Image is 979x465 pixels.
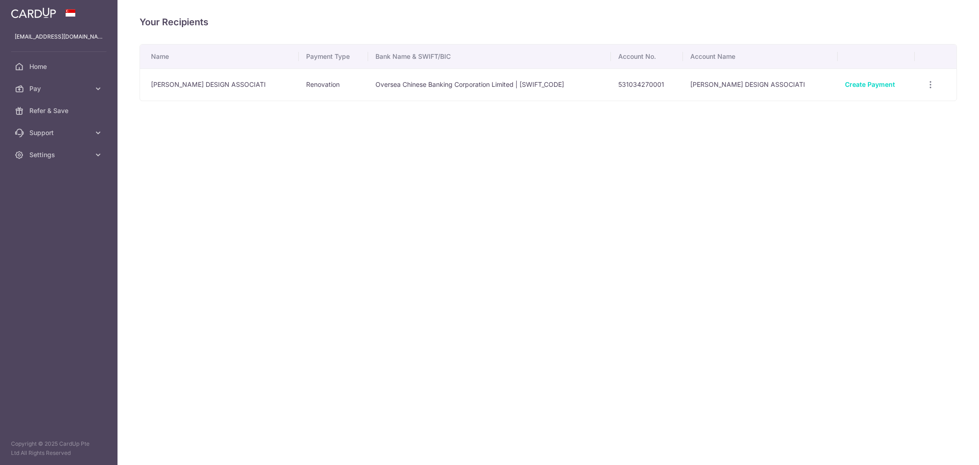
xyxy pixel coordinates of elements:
td: 531034270001 [611,68,683,101]
span: Home [29,62,90,71]
th: Payment Type [299,45,368,68]
th: Bank Name & SWIFT/BIC [368,45,610,68]
th: Account Name [683,45,837,68]
th: Account No. [611,45,683,68]
p: [EMAIL_ADDRESS][DOMAIN_NAME] [15,32,103,41]
th: Name [140,45,299,68]
td: Renovation [299,68,368,101]
td: Oversea Chinese Banking Corporation Limited | [SWIFT_CODE] [368,68,610,101]
td: [PERSON_NAME] DESIGN ASSOCIATI [140,68,299,101]
span: Settings [29,150,90,159]
span: Pay [29,84,90,93]
td: [PERSON_NAME] DESIGN ASSOCIATI [683,68,837,101]
a: Create Payment [845,80,895,88]
h4: Your Recipients [140,15,957,29]
span: Refer & Save [29,106,90,115]
span: Support [29,128,90,137]
img: CardUp [11,7,56,18]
